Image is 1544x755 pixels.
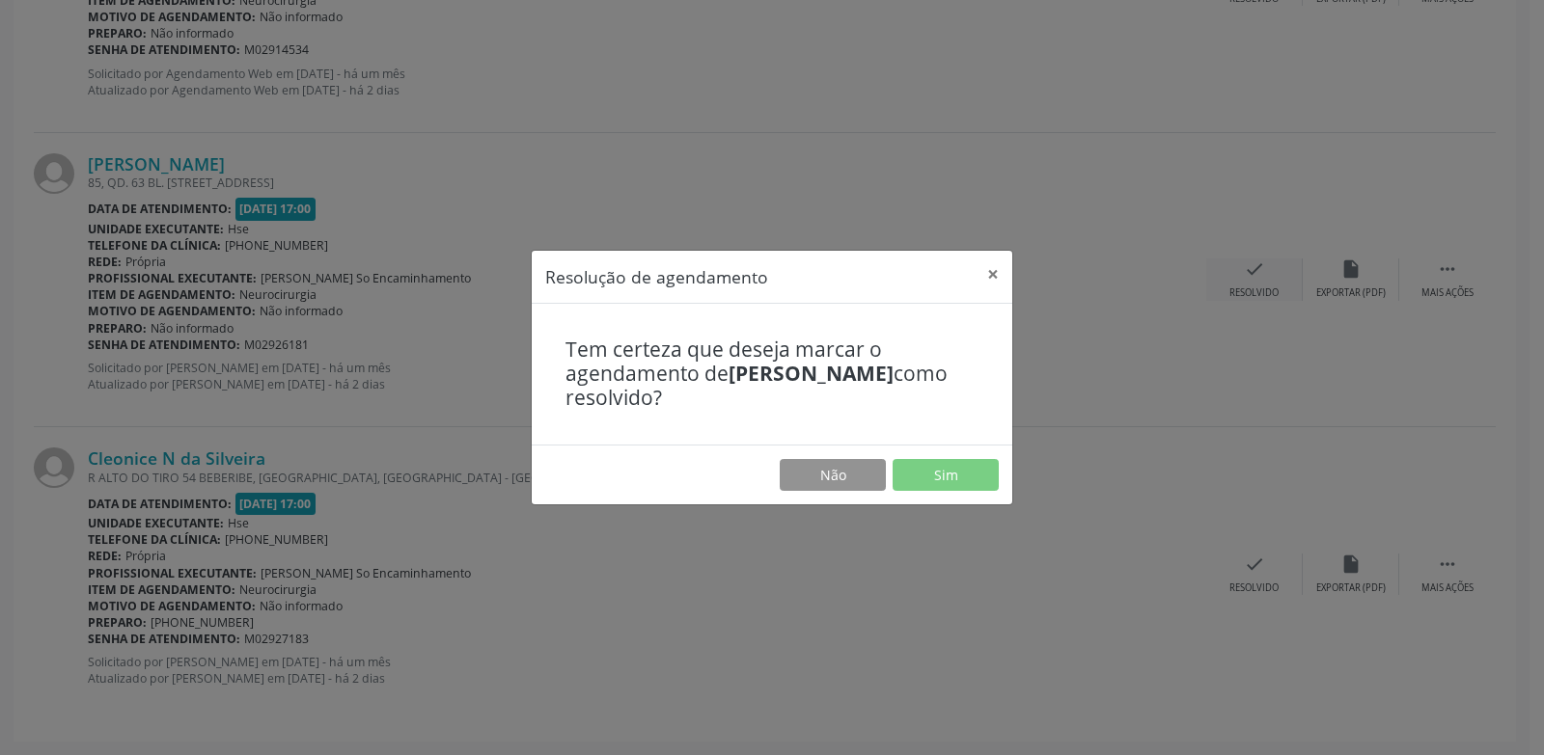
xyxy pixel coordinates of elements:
button: Close [974,251,1012,298]
h5: Resolução de agendamento [545,264,768,289]
b: [PERSON_NAME] [729,360,894,387]
h4: Tem certeza que deseja marcar o agendamento de como resolvido? [565,337,979,411]
button: Não [780,459,886,492]
button: Sim [893,459,999,492]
